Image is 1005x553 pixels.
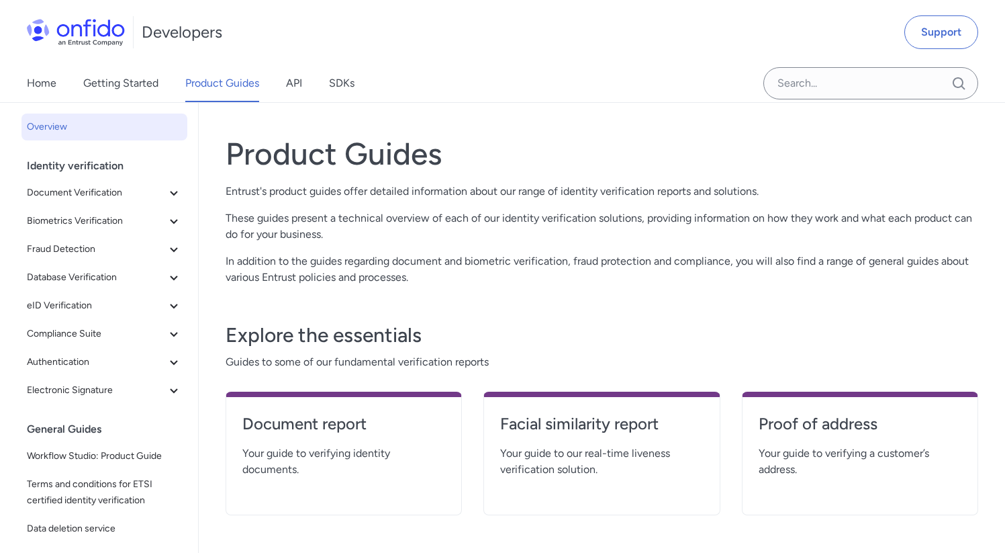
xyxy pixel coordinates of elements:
[500,413,703,435] h4: Facial similarity report
[27,326,166,342] span: Compliance Suite
[226,322,978,349] h3: Explore the essentials
[21,471,187,514] a: Terms and conditions for ETSI certified identity verification
[27,213,166,229] span: Biometrics Verification
[21,236,187,263] button: Fraud Detection
[185,65,259,102] a: Product Guides
[27,269,166,286] span: Database Verification
[21,208,187,235] button: Biometrics Verification
[27,119,182,135] span: Overview
[27,448,182,464] span: Workflow Studio: Product Guide
[904,15,978,49] a: Support
[226,354,978,370] span: Guides to some of our fundamental verification reports
[759,445,961,478] span: Your guide to verifying a customer’s address.
[759,413,961,445] a: Proof of address
[21,292,187,319] button: eID Verification
[142,22,222,43] h1: Developers
[27,298,166,314] span: eID Verification
[763,67,978,99] input: Onfido search input field
[27,382,166,398] span: Electronic Signature
[21,443,187,470] a: Workflow Studio: Product Guide
[226,135,978,173] h1: Product Guides
[27,241,166,257] span: Fraud Detection
[242,413,445,445] a: Document report
[27,185,166,201] span: Document Verification
[500,445,703,478] span: Your guide to our real-time liveness verification solution.
[226,253,978,286] p: In addition to the guides regarding document and biometric verification, fraud protection and com...
[242,413,445,435] h4: Document report
[27,65,56,102] a: Home
[21,377,187,404] button: Electronic Signature
[83,65,158,102] a: Getting Started
[21,264,187,291] button: Database Verification
[226,183,978,200] p: Entrust's product guides offer detailed information about our range of identity verification repo...
[27,153,193,179] div: Identity verification
[27,19,125,46] img: Onfido Logo
[21,321,187,347] button: Compliance Suite
[27,521,182,537] span: Data deletion service
[759,413,961,435] h4: Proof of address
[27,416,193,443] div: General Guides
[27,354,166,370] span: Authentication
[21,349,187,376] button: Authentication
[21,515,187,542] a: Data deletion service
[329,65,354,102] a: SDKs
[286,65,302,102] a: API
[226,210,978,243] p: These guides present a technical overview of each of our identity verification solutions, providi...
[21,179,187,206] button: Document Verification
[27,476,182,509] span: Terms and conditions for ETSI certified identity verification
[500,413,703,445] a: Facial similarity report
[242,445,445,478] span: Your guide to verifying identity documents.
[21,114,187,140] a: Overview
